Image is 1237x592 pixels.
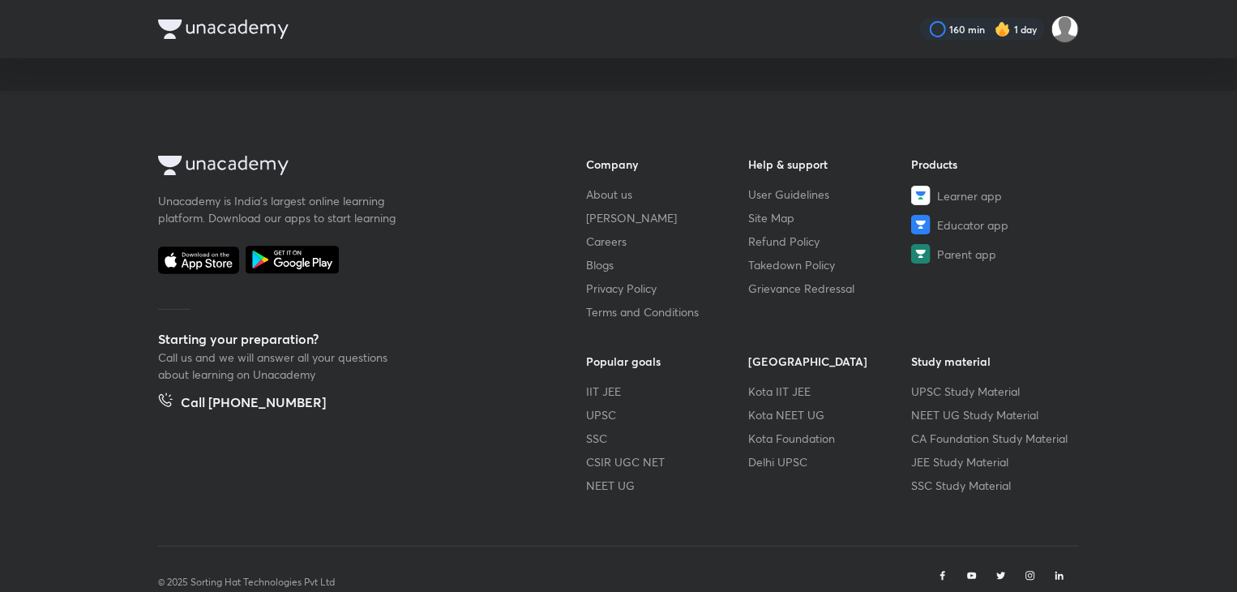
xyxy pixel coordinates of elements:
a: UPSC [586,406,749,423]
a: Kota IIT JEE [749,383,912,400]
h6: [GEOGRAPHIC_DATA] [749,353,912,370]
a: CSIR UGC NET [586,453,749,470]
h6: Products [911,156,1074,173]
a: [PERSON_NAME] [586,209,749,226]
img: Company Logo [158,156,289,175]
a: JEE Study Material [911,453,1074,470]
h6: Help & support [749,156,912,173]
h6: Popular goals [586,353,749,370]
a: Educator app [911,215,1074,234]
a: Company Logo [158,156,534,179]
img: Company Logo [158,19,289,39]
a: Terms and Conditions [586,303,749,320]
a: UPSC Study Material [911,383,1074,400]
a: NEET UG Study Material [911,406,1074,423]
h5: Call [PHONE_NUMBER] [181,393,326,415]
a: Blogs [586,256,749,273]
p: © 2025 Sorting Hat Technologies Pvt Ltd [158,575,335,590]
a: SSC [586,430,749,447]
span: Learner app [937,187,1002,204]
img: streak [995,21,1011,37]
h6: Company [586,156,749,173]
span: Educator app [937,217,1008,234]
img: Parent app [911,244,931,264]
p: Call us and we will answer all your questions about learning on Unacademy [158,349,401,383]
a: SSC Study Material [911,477,1074,494]
a: About us [586,186,749,203]
a: Kota NEET UG [749,406,912,423]
img: Shubham Kumar [1051,15,1079,43]
a: Site Map [749,209,912,226]
h6: Study material [911,353,1074,370]
a: Refund Policy [749,233,912,250]
a: Grievance Redressal [749,280,912,297]
a: NEET UG [586,477,749,494]
a: Parent app [911,244,1074,264]
a: Call [PHONE_NUMBER] [158,393,326,415]
a: Takedown Policy [749,256,912,273]
a: Careers [586,233,749,250]
a: User Guidelines [749,186,912,203]
a: CA Foundation Study Material [911,430,1074,447]
p: Unacademy is India’s largest online learning platform. Download our apps to start learning [158,192,401,226]
img: Educator app [911,215,931,234]
img: Learner app [911,186,931,205]
h5: Starting your preparation? [158,329,534,349]
a: Delhi UPSC [749,453,912,470]
span: Careers [586,233,627,250]
a: Kota Foundation [749,430,912,447]
span: Parent app [937,246,996,263]
a: IIT JEE [586,383,749,400]
a: Privacy Policy [586,280,749,297]
a: Learner app [911,186,1074,205]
